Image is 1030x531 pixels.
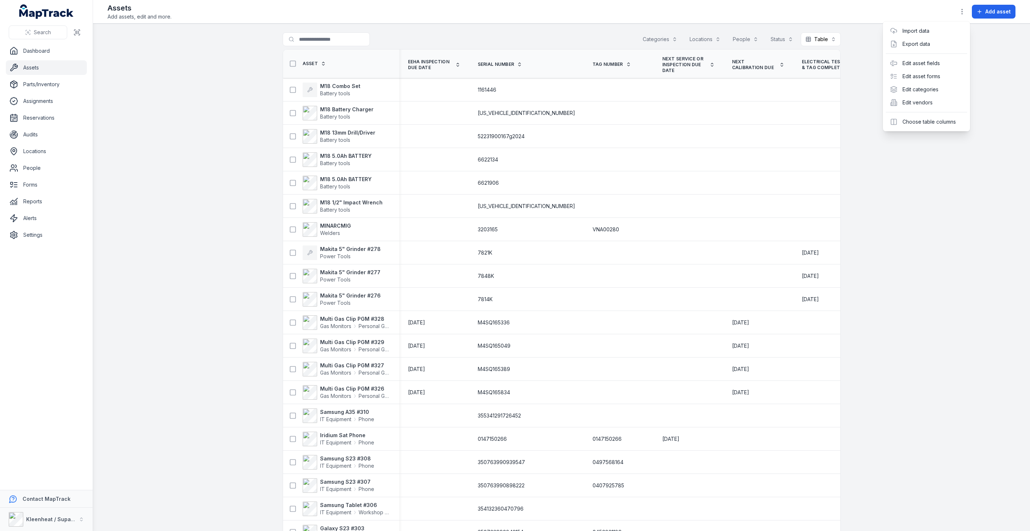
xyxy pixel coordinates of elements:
[886,57,967,70] div: Edit asset fields
[886,83,967,96] div: Edit categories
[886,115,967,128] div: Choose table columns
[886,70,967,83] div: Edit asset forms
[902,27,929,35] a: Import data
[886,96,967,109] div: Edit vendors
[886,37,967,51] div: Export data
